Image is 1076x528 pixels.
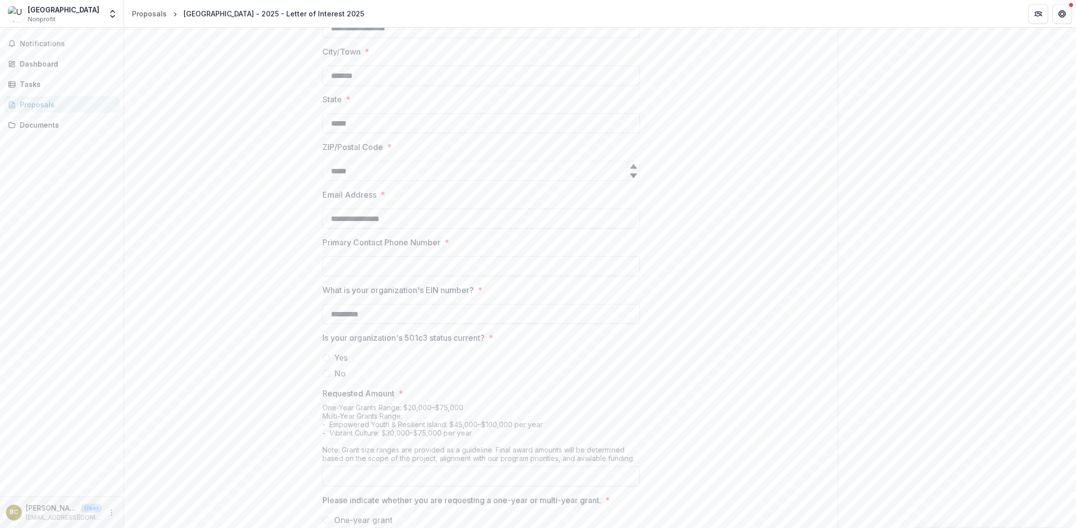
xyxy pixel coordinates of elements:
[128,6,171,21] a: Proposals
[26,503,77,513] p: [PERSON_NAME]
[334,514,392,526] span: One-year grant
[322,332,485,344] p: Is your organization's 501c3 status current?
[322,46,361,58] p: City/Town
[322,387,394,399] p: Requested Amount
[334,352,348,364] span: Yes
[28,15,56,24] span: Nonprofit
[20,79,112,89] div: Tasks
[322,236,441,248] p: Primary Contact Phone Number
[322,141,383,153] p: ZIP/Postal Code
[4,117,120,133] a: Documents
[81,504,102,513] p: User
[4,56,120,72] a: Dashboard
[4,96,120,113] a: Proposals
[20,59,112,69] div: Dashboard
[322,494,601,506] p: Please indicate whether you are requesting a one-year or multi-year grant.
[132,8,167,19] div: Proposals
[334,368,346,379] span: No
[20,120,112,130] div: Documents
[10,509,18,516] div: Brandee Carlson
[322,93,342,105] p: State
[20,99,112,110] div: Proposals
[8,6,24,22] img: University of Houston
[322,403,640,466] div: One-Year Grants Range: $20,000–$75,000 Multi-Year Grants Range: - Empowered Youth & Resilient Isl...
[322,284,474,296] p: What is your organization's EIN number?
[26,513,102,522] p: [EMAIL_ADDRESS][DOMAIN_NAME]
[106,507,118,519] button: More
[20,40,116,48] span: Notifications
[184,8,364,19] div: [GEOGRAPHIC_DATA] - 2025 - Letter of Interest 2025
[4,76,120,92] a: Tasks
[106,4,120,24] button: Open entity switcher
[1052,4,1072,24] button: Get Help
[4,36,120,52] button: Notifications
[322,189,377,201] p: Email Address
[1028,4,1048,24] button: Partners
[28,4,99,15] div: [GEOGRAPHIC_DATA]
[128,6,368,21] nav: breadcrumb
